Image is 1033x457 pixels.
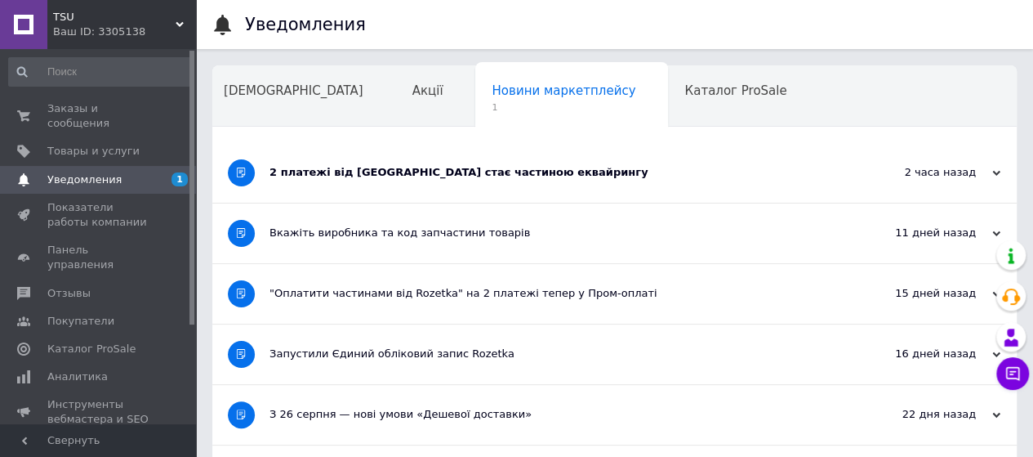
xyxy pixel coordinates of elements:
span: TSU [53,10,176,25]
h1: Уведомления [245,15,366,34]
input: Поиск [8,57,193,87]
span: Аналитика [47,370,108,384]
div: З 26 серпня — нові умови «Дешевої доставки» [269,407,837,422]
span: Новини маркетплейсу [492,83,635,98]
span: Акції [412,83,443,98]
span: Покупатели [47,314,114,329]
span: Каталог ProSale [47,342,136,356]
span: Товары и услуги [47,144,140,159]
button: Чат с покупателем [996,357,1029,390]
span: Каталог ProSale [684,83,786,98]
div: Вкажіть виробника та код запчастини товарів [269,226,837,240]
div: 11 дней назад [837,226,1000,240]
span: Панель управления [47,243,151,272]
span: Уведомления [47,172,122,187]
span: Заказы и сообщения [47,101,151,131]
div: 16 дней назад [837,347,1000,361]
span: [DEMOGRAPHIC_DATA] [224,83,363,98]
span: 1 [171,172,188,186]
div: Ваш ID: 3305138 [53,25,196,39]
div: Запустили Єдиний обліковий запис Rozetka [269,347,837,361]
div: 2 часа назад [837,165,1000,180]
div: "Оплатити частинами від Rozetka" на 2 платежі тепер у Пром-оплаті [269,286,837,301]
div: 22 дня назад [837,407,1000,422]
div: 2 платежі від [GEOGRAPHIC_DATA] стає частиною еквайрингу [269,165,837,180]
div: 15 дней назад [837,286,1000,301]
span: 1 [492,101,635,114]
span: Отзывы [47,286,91,301]
span: Инструменты вебмастера и SEO [47,397,151,427]
span: Показатели работы компании [47,200,151,230]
